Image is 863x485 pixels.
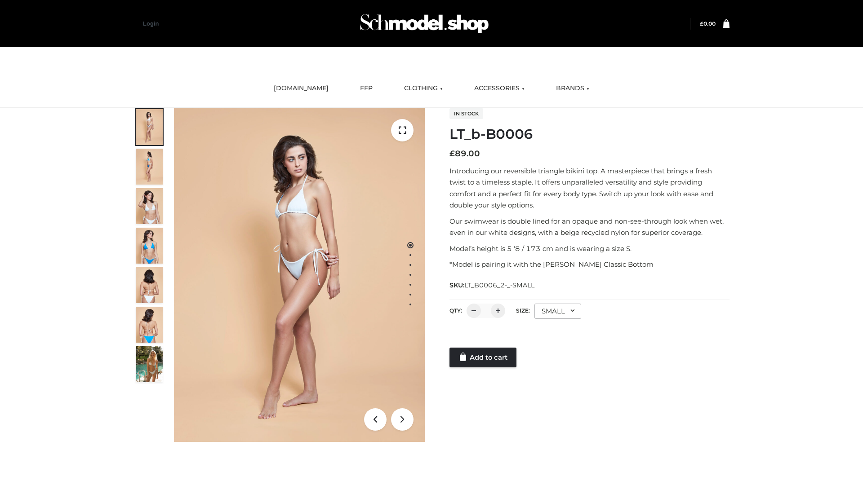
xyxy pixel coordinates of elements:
[136,346,163,382] img: Arieltop_CloudNine_AzureSky2.jpg
[700,20,716,27] bdi: 0.00
[267,79,335,98] a: [DOMAIN_NAME]
[136,188,163,224] img: ArielClassicBikiniTop_CloudNine_AzureSky_OW114ECO_3-scaled.jpg
[136,307,163,343] img: ArielClassicBikiniTop_CloudNine_AzureSky_OW114ECO_8-scaled.jpg
[700,20,703,27] span: £
[449,243,730,255] p: Model’s height is 5 ‘8 / 173 cm and is wearing a size S.
[449,307,462,314] label: QTY:
[534,304,581,319] div: SMALL
[174,108,425,442] img: ArielClassicBikiniTop_CloudNine_AzureSky_OW114ECO_1
[467,79,531,98] a: ACCESSORIES
[136,267,163,303] img: ArielClassicBikiniTop_CloudNine_AzureSky_OW114ECO_7-scaled.jpg
[449,216,730,238] p: Our swimwear is double lined for an opaque and non-see-through look when wet, even in our white d...
[449,280,535,291] span: SKU:
[143,20,159,27] a: Login
[449,149,455,159] span: £
[549,79,596,98] a: BRANDS
[516,307,530,314] label: Size:
[449,259,730,270] p: *Model is pairing it with the [PERSON_NAME] Classic Bottom
[353,79,379,98] a: FFP
[449,348,516,367] a: Add to cart
[449,108,483,119] span: In stock
[397,79,449,98] a: CLOTHING
[464,281,534,289] span: LT_B0006_2-_-SMALL
[700,20,716,27] a: £0.00
[136,109,163,145] img: ArielClassicBikiniTop_CloudNine_AzureSky_OW114ECO_1-scaled.jpg
[449,149,480,159] bdi: 89.00
[136,149,163,185] img: ArielClassicBikiniTop_CloudNine_AzureSky_OW114ECO_2-scaled.jpg
[449,165,730,211] p: Introducing our reversible triangle bikini top. A masterpiece that brings a fresh twist to a time...
[357,6,492,41] img: Schmodel Admin 964
[136,228,163,264] img: ArielClassicBikiniTop_CloudNine_AzureSky_OW114ECO_4-scaled.jpg
[449,126,730,142] h1: LT_b-B0006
